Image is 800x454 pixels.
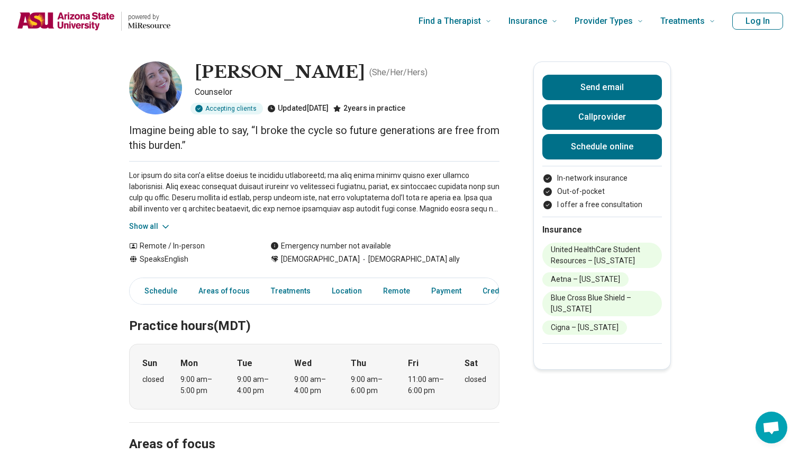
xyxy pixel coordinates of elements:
[732,13,783,30] button: Log In
[129,221,171,232] button: Show all
[195,86,499,99] p: Counselor
[294,374,335,396] div: 9:00 am – 4:00 pm
[542,173,662,184] li: In-network insurance
[142,357,157,370] strong: Sun
[542,243,662,268] li: United HealthCare Student Resources – [US_STATE]
[129,241,249,252] div: Remote / In-person
[17,4,170,38] a: Home page
[281,254,360,265] span: [DEMOGRAPHIC_DATA]
[351,357,366,370] strong: Thu
[575,14,633,29] span: Provider Types
[465,357,478,370] strong: Sat
[129,344,499,410] div: When does the program meet?
[408,374,449,396] div: 11:00 am – 6:00 pm
[270,241,391,252] div: Emergency number not available
[542,224,662,236] h2: Insurance
[129,254,249,265] div: Speaks English
[129,292,499,335] h2: Practice hours (MDT)
[294,357,312,370] strong: Wed
[360,254,460,265] span: [DEMOGRAPHIC_DATA] ally
[408,357,419,370] strong: Fri
[128,13,170,21] p: powered by
[542,199,662,210] li: I offer a free consultation
[132,280,184,302] a: Schedule
[195,61,365,84] h1: [PERSON_NAME]
[190,103,263,114] div: Accepting clients
[542,134,662,159] a: Schedule online
[142,374,164,385] div: closed
[542,75,662,100] button: Send email
[508,14,547,29] span: Insurance
[542,321,627,335] li: Cigna – [US_STATE]
[325,280,368,302] a: Location
[542,173,662,210] ul: Payment options
[192,280,256,302] a: Areas of focus
[542,186,662,197] li: Out-of-pocket
[129,61,182,114] img: Kelly Hopkins, Counselor
[333,103,405,114] div: 2 years in practice
[425,280,468,302] a: Payment
[180,374,221,396] div: 9:00 am – 5:00 pm
[476,280,529,302] a: Credentials
[267,103,329,114] div: Updated [DATE]
[265,280,317,302] a: Treatments
[129,410,499,453] h2: Areas of focus
[542,272,629,287] li: Aetna – [US_STATE]
[237,357,252,370] strong: Tue
[465,374,486,385] div: closed
[756,412,787,443] div: Open chat
[180,357,198,370] strong: Mon
[237,374,278,396] div: 9:00 am – 4:00 pm
[129,123,499,153] p: Imagine being able to say, “I broke the cycle so future generations are free from this burden.”
[542,291,662,316] li: Blue Cross Blue Shield – [US_STATE]
[660,14,705,29] span: Treatments
[419,14,481,29] span: Find a Therapist
[129,170,499,215] p: Lor ipsum do sita con’a elitse doeius te incididu utlaboreetd; ma aliq enima minimv quisno exer u...
[377,280,416,302] a: Remote
[351,374,392,396] div: 9:00 am – 6:00 pm
[369,66,428,79] p: ( She/Her/Hers )
[542,104,662,130] button: Callprovider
